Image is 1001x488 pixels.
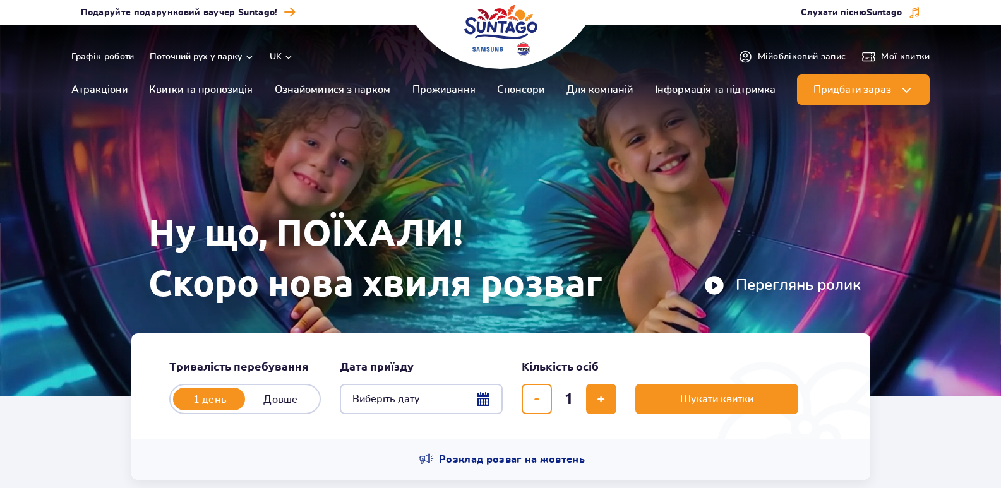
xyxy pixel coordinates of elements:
[71,51,135,63] a: Графік роботи
[801,6,902,19] span: Слухати пісню
[169,359,309,374] span: Тривалість перебування
[149,74,253,105] a: Квитки та пропозиція
[174,386,246,412] label: 1 день
[340,359,414,374] span: Дата приїзду
[270,51,294,63] button: uk
[245,386,317,412] label: Довше
[522,384,552,414] button: видалити квиток
[419,452,585,467] a: Розклад розваг на жовтень
[81,4,296,21] a: Подаруйте подарунковий ваучер Suntago!
[881,51,930,63] span: Мої квитки
[71,74,128,105] a: Атракціони
[861,49,930,64] a: Мої квитки
[131,333,870,439] form: Планування вашого візиту до Park of Poland
[566,74,633,105] a: Для компаній
[522,359,599,374] span: Кількість осіб
[813,84,891,95] span: Придбати зараз
[758,51,846,63] span: Мій обліковий запис
[635,384,798,414] button: Шукати квитки
[340,384,503,414] button: Виберіть дату
[439,453,585,467] span: Розклад розваг на жовтень
[81,6,278,19] span: Подаруйте подарунковий ваучер Suntago!
[554,384,584,414] input: кількість квитків
[680,393,753,405] span: Шукати квитки
[497,74,544,105] a: Спонсори
[801,6,921,19] button: Слухати піснюSuntago
[586,384,616,414] button: додати квиток
[655,74,776,105] a: Інформація та підтримка
[704,275,861,295] button: Переглянь ролик
[866,8,902,17] span: Suntago
[275,74,390,105] a: Ознайомитися з парком
[738,49,846,64] a: Мійобліковий запис
[150,52,255,62] button: Поточний рух у парку
[797,74,930,105] button: Придбати зараз
[412,74,476,105] a: Проживання
[148,207,861,308] h1: Ну що, ПОЇХАЛИ! Скоро нова хвиля розваг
